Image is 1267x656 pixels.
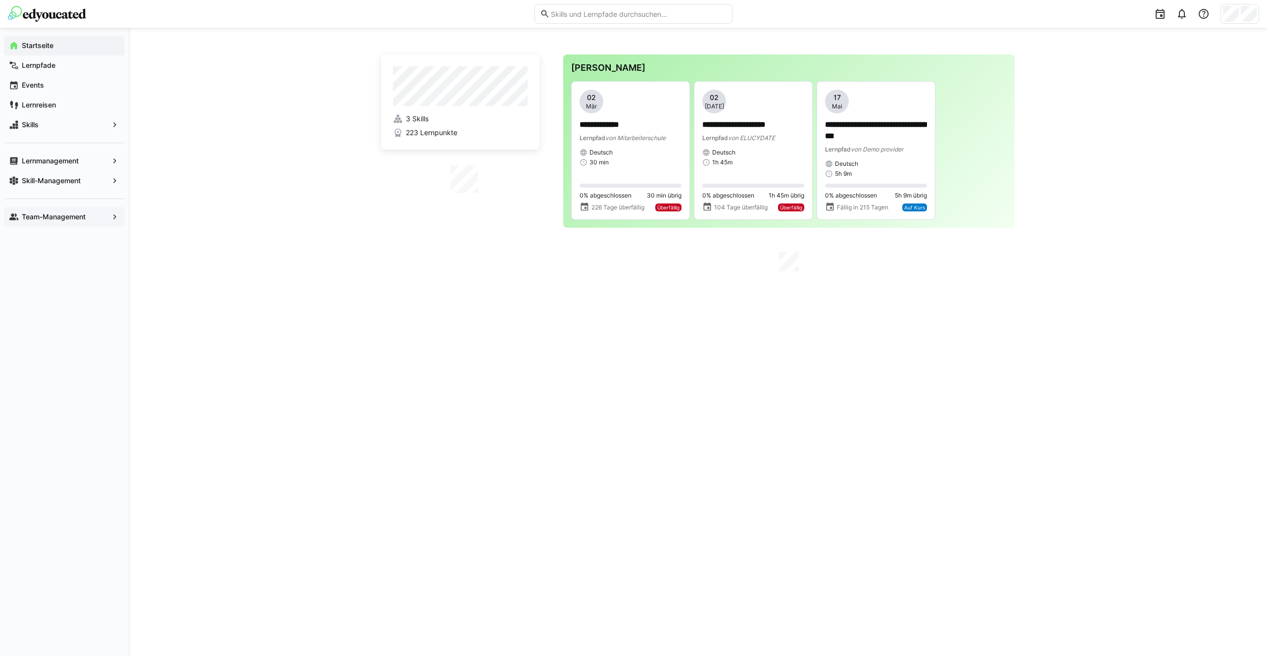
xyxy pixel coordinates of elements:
span: 223 Lernpunkte [406,128,457,138]
span: [DATE] [705,102,724,110]
span: 3 Skills [406,114,429,124]
span: 02 [587,93,596,102]
span: Lernpfad [825,146,851,153]
span: Deutsch [712,149,735,156]
span: 0% abgeschlossen [825,192,877,200]
span: 02 [710,93,719,102]
span: 1h 45m übrig [769,192,804,200]
span: von ELUCYDATE [728,134,775,142]
span: 0% abgeschlossen [580,192,632,200]
h3: [PERSON_NAME] [571,62,1007,73]
span: Mär [586,102,597,110]
span: Lernpfad [702,134,728,142]
span: Deutsch [589,149,613,156]
span: von Demo provider [851,146,903,153]
span: 1h 45m [712,158,732,166]
span: 104 Tage überfällig [714,203,768,211]
span: 17 [833,93,841,102]
span: 30 min [589,158,609,166]
span: Lernpfad [580,134,605,142]
span: Auf Kurs [904,204,925,210]
span: Überfällig [657,204,680,210]
span: Deutsch [835,160,858,168]
span: Mai [832,102,842,110]
span: 5h 9m übrig [895,192,927,200]
span: 30 min übrig [647,192,682,200]
span: von Mitarbeiterschule [605,134,666,142]
span: Überfällig [780,204,802,210]
span: 0% abgeschlossen [702,192,754,200]
span: Fällig in 215 Tagen [837,203,888,211]
span: 226 Tage überfällig [591,203,644,211]
span: 5h 9m [835,170,852,178]
a: 3 Skills [393,114,528,124]
input: Skills und Lernpfade durchsuchen… [550,9,727,18]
